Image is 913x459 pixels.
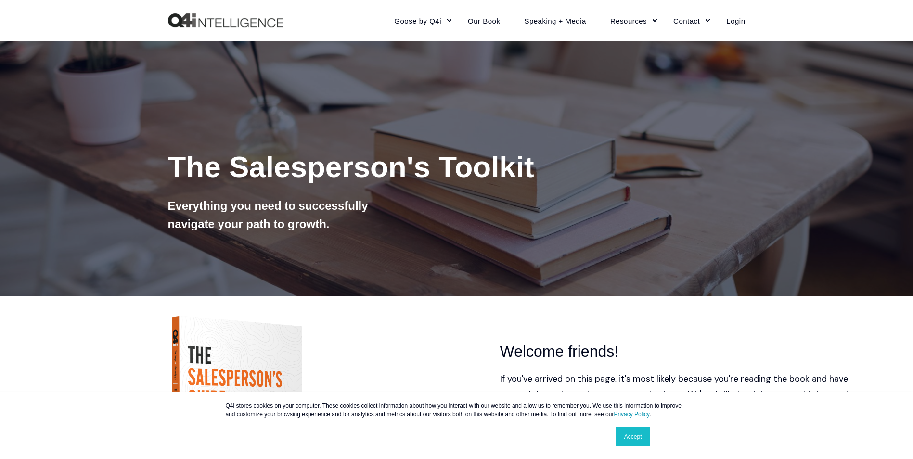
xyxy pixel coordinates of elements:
img: Q4intelligence, LLC logo [168,13,283,28]
h4: Everything you need to successfully navigate your path to growth. [168,197,409,233]
span: The Salesperson's Toolkit [168,150,534,183]
a: Privacy Policy [614,411,649,418]
a: Back to Home [168,13,283,28]
p: If you've arrived on this page, it's most likely because you're reading the book and have started... [500,371,870,402]
p: Q4i stores cookies on your computer. These cookies collect information about how you interact wit... [226,401,688,419]
a: Accept [616,427,650,446]
h3: Welcome friends! [500,339,870,364]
